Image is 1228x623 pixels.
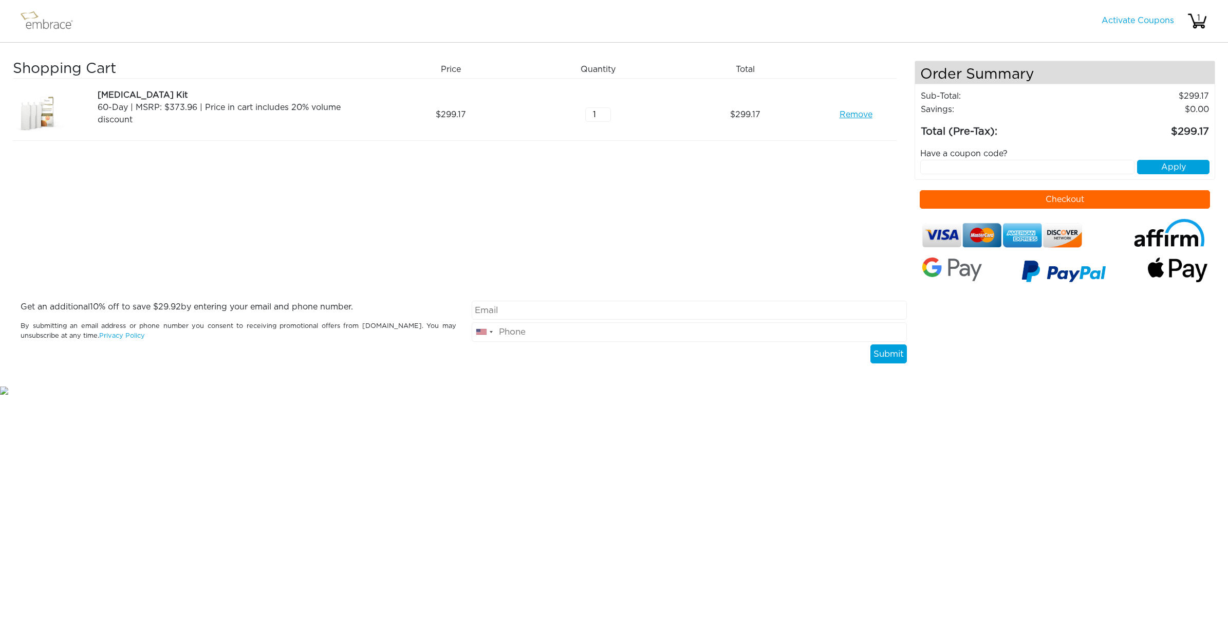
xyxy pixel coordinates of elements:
input: Phone [472,322,907,342]
button: Checkout [920,190,1210,209]
span: 29.92 [158,303,181,311]
div: Price [381,61,529,78]
p: Get an additional % off to save $ by entering your email and phone number. [21,301,456,313]
img: fullApplePay.png [1148,258,1207,282]
td: Total (Pre-Tax): [920,116,1080,140]
span: 10 [90,303,99,311]
div: Have a coupon code? [913,148,1217,160]
div: 1 [1188,12,1209,24]
div: [MEDICAL_DATA] Kit [98,89,373,101]
button: Submit [870,344,907,364]
img: credit-cards.png [922,219,1082,252]
td: 299.17 [1080,116,1210,140]
input: Email [472,301,907,320]
div: Total [676,61,823,78]
img: cart [1187,11,1207,31]
img: logo.png [18,8,85,34]
a: Activate Coupons [1102,16,1174,25]
a: Privacy Policy [99,333,145,339]
span: 299.17 [730,108,760,121]
p: By submitting an email address or phone number you consent to receiving promotional offers from [... [21,321,456,341]
span: Quantity [581,63,616,76]
img: Google-Pay-Logo.svg [922,258,982,281]
td: 299.17 [1080,89,1210,103]
a: 1 [1187,16,1207,25]
img: paypal-v3.png [1021,255,1106,290]
td: 0.00 [1080,103,1210,116]
div: 60-Day | MSRP: $373.96 | Price in cart includes 20% volume discount [98,101,373,126]
h3: Shopping Cart [13,61,374,78]
a: Remove [840,108,872,121]
img: 08a01078-8cea-11e7-8349-02e45ca4b85b.jpeg [13,89,64,140]
h4: Order Summary [915,61,1215,84]
td: Sub-Total: [920,89,1080,103]
span: 299.17 [436,108,466,121]
img: affirm-logo.svg [1131,219,1208,247]
div: United States: +1 [472,323,496,341]
td: Savings : [920,103,1080,116]
button: Apply [1137,160,1210,174]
